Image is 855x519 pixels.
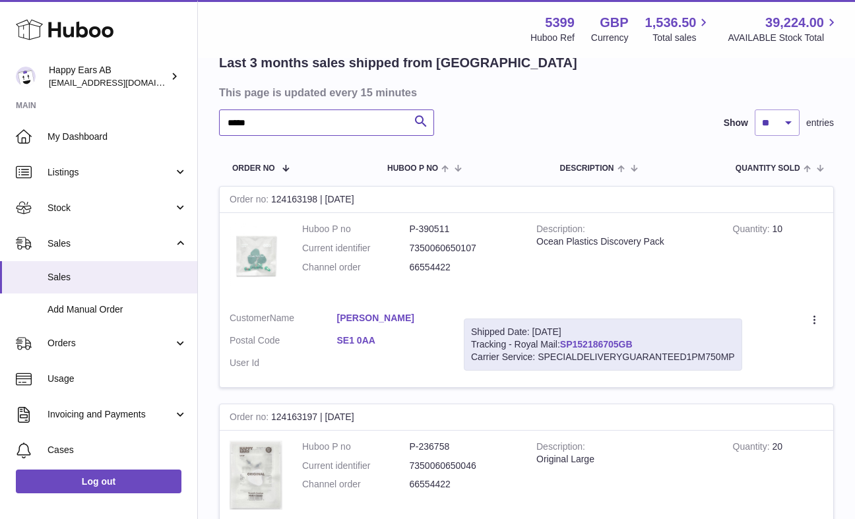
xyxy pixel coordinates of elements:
td: 10 [723,213,833,302]
a: Log out [16,470,181,493]
a: 1,536.50 Total sales [645,14,712,44]
div: Shipped Date: [DATE] [471,326,735,338]
span: Order No [232,164,275,173]
div: Huboo Ref [530,32,575,44]
span: Description [559,164,614,173]
span: Stock [47,202,174,214]
span: entries [806,117,834,129]
span: AVAILABLE Stock Total [728,32,839,44]
dd: P-236758 [410,441,517,453]
div: Original Large [536,453,713,466]
span: Usage [47,373,187,385]
dt: Current identifier [302,242,410,255]
dt: Current identifier [302,460,410,472]
div: Happy Ears AB [49,64,168,89]
a: SP152186705GB [560,339,633,350]
dd: 7350060650046 [410,460,517,472]
div: Carrier Service: SPECIALDELIVERYGUARANTEED1PM750MP [471,351,735,363]
img: 53991712582266.png [230,441,282,510]
span: [EMAIL_ADDRESS][DOMAIN_NAME] [49,77,194,88]
dt: Huboo P no [302,441,410,453]
span: Sales [47,237,174,250]
h3: This page is updated every 15 minutes [219,85,831,100]
dd: P-390511 [410,223,517,235]
span: Listings [47,166,174,179]
span: Customer [230,313,270,323]
span: Sales [47,271,187,284]
span: Quantity Sold [736,164,800,173]
a: 39,224.00 AVAILABLE Stock Total [728,14,839,44]
dt: Name [230,312,337,328]
strong: 5399 [545,14,575,32]
strong: GBP [600,14,628,32]
dt: Postal Code [230,334,337,350]
strong: Order no [230,194,271,208]
strong: Quantity [733,441,773,455]
h2: Last 3 months sales shipped from [GEOGRAPHIC_DATA] [219,54,577,72]
strong: Description [536,441,585,455]
div: Currency [591,32,629,44]
span: My Dashboard [47,131,187,143]
strong: Description [536,224,585,237]
img: 53991642634710.jpg [230,223,282,289]
img: 3pl@happyearsearplugs.com [16,67,36,86]
span: Cases [47,444,187,456]
dt: User Id [230,357,337,369]
label: Show [724,117,748,129]
span: Total sales [652,32,711,44]
dt: Channel order [302,478,410,491]
span: 39,224.00 [765,14,824,32]
span: Orders [47,337,174,350]
span: Invoicing and Payments [47,408,174,421]
span: Add Manual Order [47,303,187,316]
dd: 66554422 [410,261,517,274]
dt: Huboo P no [302,223,410,235]
dd: 7350060650107 [410,242,517,255]
div: 124163198 | [DATE] [220,187,833,213]
span: 1,536.50 [645,14,697,32]
strong: Quantity [733,224,773,237]
a: SE1 0AA [337,334,445,347]
dd: 66554422 [410,478,517,491]
div: Tracking - Royal Mail: [464,319,742,371]
div: Ocean Plastics Discovery Pack [536,235,713,248]
span: Huboo P no [387,164,438,173]
strong: Order no [230,412,271,425]
a: [PERSON_NAME] [337,312,445,324]
dt: Channel order [302,261,410,274]
div: 124163197 | [DATE] [220,404,833,431]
